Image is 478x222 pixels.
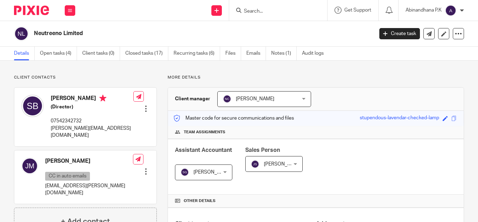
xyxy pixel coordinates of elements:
[45,182,133,197] p: [EMAIL_ADDRESS][PERSON_NAME][DOMAIN_NAME]
[174,47,220,60] a: Recurring tasks (6)
[379,28,420,39] a: Create task
[271,47,297,60] a: Notes (1)
[51,125,133,139] p: [PERSON_NAME][EMAIL_ADDRESS][DOMAIN_NAME]
[264,162,302,167] span: [PERSON_NAME]
[21,95,44,117] img: svg%3E
[223,95,231,103] img: svg%3E
[82,47,120,60] a: Client tasks (0)
[40,47,77,60] a: Open tasks (4)
[445,5,456,16] img: svg%3E
[14,6,49,15] img: Pixie
[251,160,259,168] img: svg%3E
[14,75,157,80] p: Client contacts
[344,8,371,13] span: Get Support
[175,95,210,102] h3: Client manager
[181,168,189,176] img: svg%3E
[243,8,306,15] input: Search
[14,47,35,60] a: Details
[34,30,302,37] h2: Neutreeno Limited
[406,7,442,14] p: Abinandhana P.K
[14,26,29,41] img: svg%3E
[45,157,133,165] h4: [PERSON_NAME]
[184,129,225,135] span: Team assignments
[194,170,232,175] span: [PERSON_NAME]
[51,117,133,125] p: 07542342732
[168,75,464,80] p: More details
[360,114,439,122] div: stupendous-lavendar-checked-lamp
[51,103,133,110] h5: (Director)
[246,47,266,60] a: Emails
[99,95,106,102] i: Primary
[236,96,274,101] span: [PERSON_NAME]
[125,47,168,60] a: Closed tasks (17)
[302,47,329,60] a: Audit logs
[173,115,294,122] p: Master code for secure communications and files
[225,47,241,60] a: Files
[21,157,38,174] img: svg%3E
[245,147,280,153] span: Sales Person
[45,172,90,181] p: CC in auto emails
[51,95,133,103] h4: [PERSON_NAME]
[184,198,216,204] span: Other details
[175,147,232,153] span: Assistant Accountant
